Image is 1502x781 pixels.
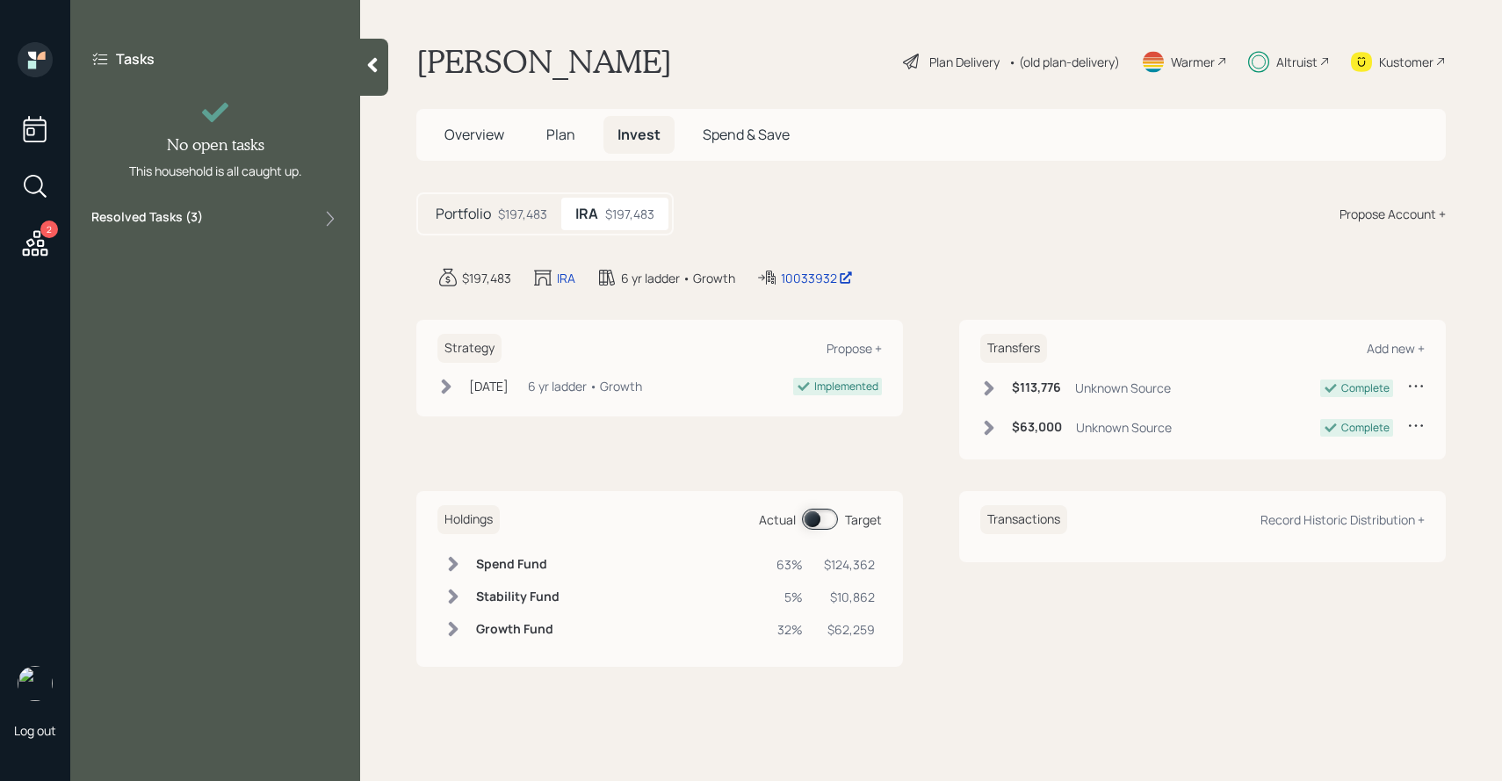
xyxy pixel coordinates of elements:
[14,722,56,739] div: Log out
[437,334,502,363] h6: Strategy
[1012,420,1062,435] h6: $63,000
[824,620,875,639] div: $62,259
[575,206,598,222] h5: IRA
[1340,205,1446,223] div: Propose Account +
[980,505,1067,534] h6: Transactions
[436,206,491,222] h5: Portfolio
[776,555,803,574] div: 63%
[605,205,654,223] div: $197,483
[1367,340,1425,357] div: Add new +
[129,162,302,180] div: This household is all caught up.
[814,379,878,394] div: Implemented
[416,42,672,81] h1: [PERSON_NAME]
[759,510,796,529] div: Actual
[980,334,1047,363] h6: Transfers
[1171,53,1215,71] div: Warmer
[18,666,53,701] img: sami-boghos-headshot.png
[1341,420,1390,436] div: Complete
[462,269,511,287] div: $197,483
[827,340,882,357] div: Propose +
[845,510,882,529] div: Target
[476,622,560,637] h6: Growth Fund
[476,557,560,572] h6: Spend Fund
[546,125,575,144] span: Plan
[1008,53,1120,71] div: • (old plan-delivery)
[776,620,803,639] div: 32%
[1076,418,1172,437] div: Unknown Source
[557,269,575,287] div: IRA
[1379,53,1433,71] div: Kustomer
[40,221,58,238] div: 2
[824,555,875,574] div: $124,362
[621,269,735,287] div: 6 yr ladder • Growth
[1260,511,1425,528] div: Record Historic Distribution +
[498,205,547,223] div: $197,483
[929,53,1000,71] div: Plan Delivery
[1075,379,1171,397] div: Unknown Source
[469,377,509,395] div: [DATE]
[617,125,661,144] span: Invest
[824,588,875,606] div: $10,862
[1012,380,1061,395] h6: $113,776
[116,49,155,69] label: Tasks
[444,125,504,144] span: Overview
[476,589,560,604] h6: Stability Fund
[776,588,803,606] div: 5%
[703,125,790,144] span: Spend & Save
[1341,380,1390,396] div: Complete
[437,505,500,534] h6: Holdings
[91,208,203,229] label: Resolved Tasks ( 3 )
[781,269,853,287] div: 10033932
[167,135,264,155] h4: No open tasks
[1276,53,1318,71] div: Altruist
[528,377,642,395] div: 6 yr ladder • Growth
